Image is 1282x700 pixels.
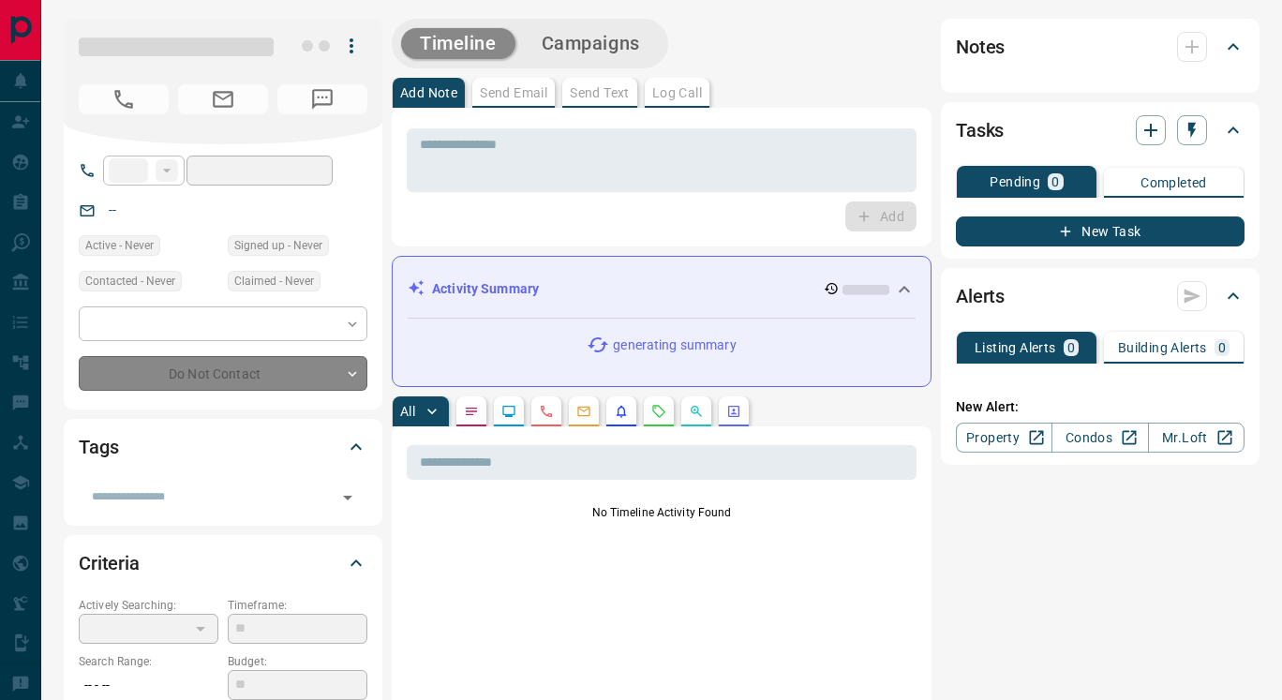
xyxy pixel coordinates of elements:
p: Completed [1140,176,1207,189]
p: Search Range: [79,653,218,670]
p: 0 [1051,175,1059,188]
p: Pending [990,175,1040,188]
svg: Lead Browsing Activity [501,404,516,419]
p: 0 [1218,341,1226,354]
span: No Email [178,84,268,114]
a: -- [109,202,116,217]
svg: Emails [576,404,591,419]
a: Mr.Loft [1148,423,1245,453]
div: Activity Summary [408,272,916,306]
p: New Alert: [956,397,1245,417]
p: Timeframe: [228,597,367,614]
p: All [400,405,415,418]
div: Do Not Contact [79,356,367,391]
svg: Opportunities [689,404,704,419]
h2: Criteria [79,548,140,578]
p: generating summary [613,335,736,355]
span: Contacted - Never [85,272,175,290]
button: Timeline [401,28,515,59]
div: Notes [956,24,1245,69]
svg: Calls [539,404,554,419]
p: Budget: [228,653,367,670]
h2: Tasks [956,115,1004,145]
span: Active - Never [85,236,154,255]
p: 0 [1067,341,1075,354]
div: Tags [79,424,367,469]
button: Open [335,484,361,511]
svg: Requests [651,404,666,419]
svg: Listing Alerts [614,404,629,419]
p: No Timeline Activity Found [407,504,917,521]
span: No Number [277,84,367,114]
p: Listing Alerts [975,341,1056,354]
h2: Notes [956,32,1005,62]
svg: Notes [464,404,479,419]
h2: Tags [79,432,118,462]
button: Campaigns [523,28,659,59]
a: Property [956,423,1052,453]
div: Tasks [956,108,1245,153]
span: No Number [79,84,169,114]
span: Signed up - Never [234,236,322,255]
p: Add Note [400,86,457,99]
div: Alerts [956,274,1245,319]
span: Claimed - Never [234,272,314,290]
svg: Agent Actions [726,404,741,419]
a: Condos [1051,423,1148,453]
p: Activity Summary [432,279,539,299]
div: Criteria [79,541,367,586]
p: Building Alerts [1118,341,1207,354]
button: New Task [956,216,1245,246]
h2: Alerts [956,281,1005,311]
p: Actively Searching: [79,597,218,614]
